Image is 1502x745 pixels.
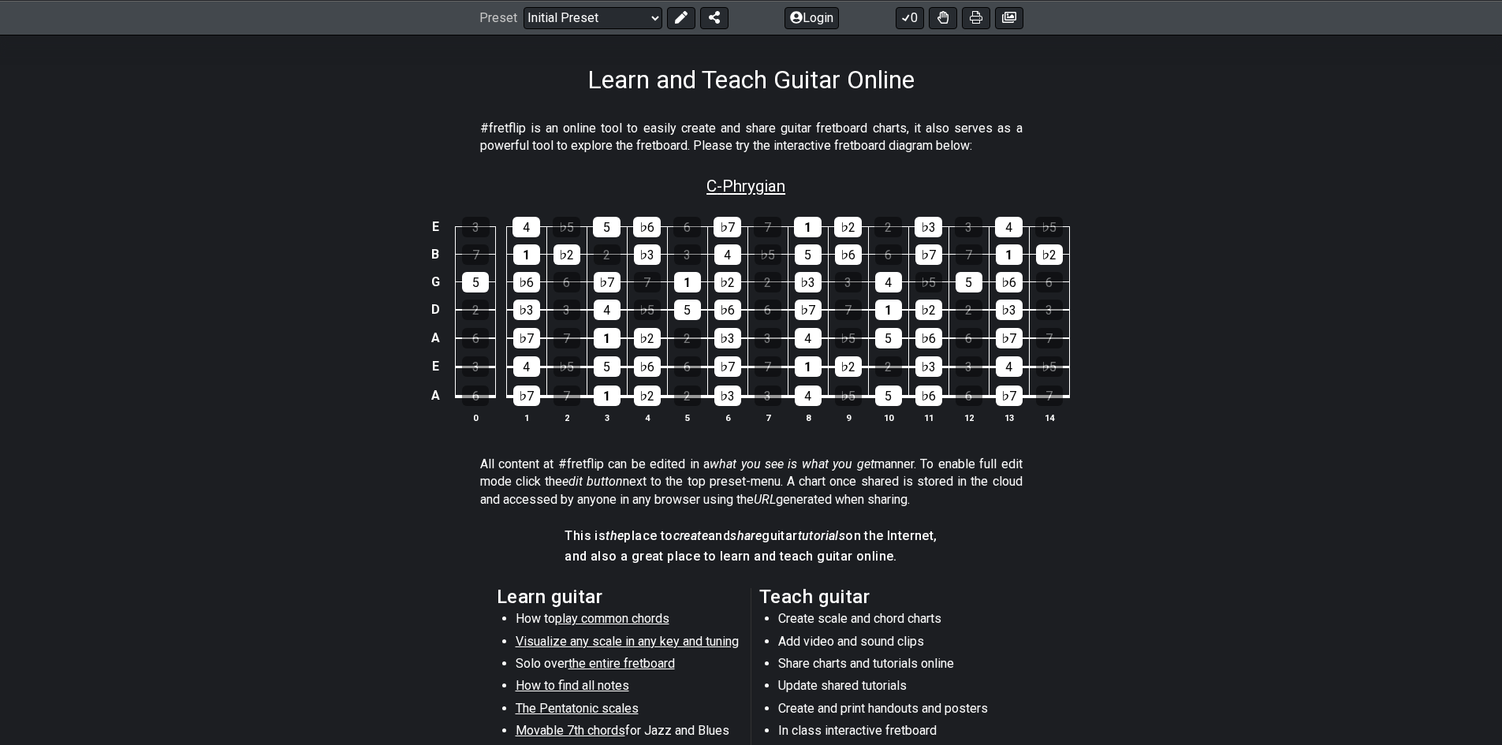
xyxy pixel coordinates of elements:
[594,272,621,292] div: ♭7
[755,272,781,292] div: 2
[778,677,1003,699] li: Update shared tutorials
[462,217,490,237] div: 3
[714,328,741,348] div: ♭3
[1036,272,1063,292] div: 6
[673,528,708,543] em: create
[634,272,661,292] div: 7
[1036,300,1063,320] div: 3
[516,723,625,738] span: Movable 7th chords
[553,217,580,237] div: ♭5
[778,610,1003,632] li: Create scale and chord charts
[462,300,489,320] div: 2
[755,300,781,320] div: 6
[553,300,580,320] div: 3
[1036,328,1063,348] div: 7
[915,328,942,348] div: ♭6
[706,177,785,196] span: C - Phrygian
[956,386,982,406] div: 6
[714,272,741,292] div: ♭2
[627,410,667,427] th: 4
[513,328,540,348] div: ♭7
[594,244,621,265] div: 2
[1036,356,1063,377] div: ♭5
[795,272,822,292] div: ♭3
[875,356,902,377] div: 2
[778,722,1003,744] li: In class interactive fretboard
[513,300,540,320] div: ♭3
[868,410,908,427] th: 10
[480,456,1023,508] p: All content at #fretflip can be edited in a manner. To enable full edit mode click the next to th...
[462,356,489,377] div: 3
[714,300,741,320] div: ♭6
[778,633,1003,655] li: Add video and sound clips
[594,356,621,377] div: 5
[835,356,862,377] div: ♭2
[546,410,587,427] th: 2
[1036,386,1063,406] div: 7
[908,410,949,427] th: 11
[795,244,822,265] div: 5
[426,268,445,296] td: G
[516,722,740,744] li: for Jazz and Blues
[516,701,639,716] span: The Pentatonic scales
[587,410,627,427] th: 3
[674,272,701,292] div: 1
[955,217,982,237] div: 3
[896,6,924,28] button: 0
[714,217,741,237] div: ♭7
[835,272,862,292] div: 3
[674,300,701,320] div: 5
[956,244,982,265] div: 7
[565,527,937,545] h4: This is place to and guitar on the Internet,
[956,300,982,320] div: 2
[759,588,1006,605] h2: Teach guitar
[754,492,776,507] em: URL
[594,300,621,320] div: 4
[1035,217,1063,237] div: ♭5
[730,528,762,543] em: share
[795,300,822,320] div: ♭7
[915,217,942,237] div: ♭3
[462,244,489,265] div: 7
[462,272,489,292] div: 5
[875,328,902,348] div: 5
[568,656,675,671] span: the entire fretboard
[426,323,445,352] td: A
[956,328,982,348] div: 6
[778,700,1003,722] li: Create and print handouts and posters
[778,655,1003,677] li: Share charts and tutorials online
[956,272,982,292] div: 5
[956,356,982,377] div: 3
[553,272,580,292] div: 6
[996,356,1023,377] div: 4
[480,120,1023,155] p: #fretflip is an online tool to easily create and share guitar fretboard charts, it also serves as...
[929,6,957,28] button: Toggle Dexterity for all fretkits
[915,300,942,320] div: ♭2
[962,6,990,28] button: Print
[606,528,624,543] em: the
[835,244,862,265] div: ♭6
[1029,410,1069,427] th: 14
[634,300,661,320] div: ♭5
[426,352,445,381] td: E
[562,474,623,489] em: edit button
[673,217,701,237] div: 6
[512,217,540,237] div: 4
[915,244,942,265] div: ♭7
[513,244,540,265] div: 1
[755,386,781,406] div: 3
[834,217,862,237] div: ♭2
[634,356,661,377] div: ♭6
[634,386,661,406] div: ♭2
[634,328,661,348] div: ♭2
[516,655,740,677] li: Solo over
[513,386,540,406] div: ♭7
[516,678,629,693] span: How to find all notes
[700,6,729,28] button: Share Preset
[754,217,781,237] div: 7
[456,410,496,427] th: 0
[674,244,701,265] div: 3
[707,410,747,427] th: 6
[594,386,621,406] div: 1
[875,244,902,265] div: 6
